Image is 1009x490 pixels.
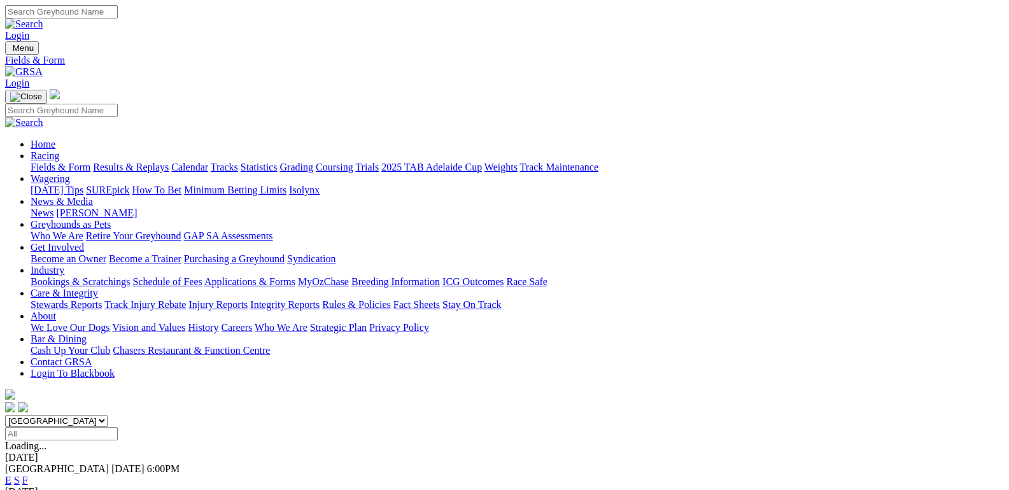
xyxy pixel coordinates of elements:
a: Stay On Track [442,299,501,310]
div: Bar & Dining [31,345,1004,356]
a: Injury Reports [188,299,248,310]
a: Grading [280,162,313,172]
a: Purchasing a Greyhound [184,253,285,264]
a: Industry [31,265,64,276]
a: Integrity Reports [250,299,320,310]
a: Statistics [241,162,278,172]
span: 6:00PM [147,463,180,474]
a: Contact GRSA [31,356,92,367]
a: [DATE] Tips [31,185,83,195]
a: History [188,322,218,333]
input: Search [5,5,118,18]
a: How To Bet [132,185,182,195]
a: Privacy Policy [369,322,429,333]
a: Fact Sheets [393,299,440,310]
img: Search [5,117,43,129]
a: Track Maintenance [520,162,598,172]
a: E [5,475,11,486]
a: ICG Outcomes [442,276,504,287]
span: [DATE] [111,463,145,474]
a: Bookings & Scratchings [31,276,130,287]
a: Rules & Policies [322,299,391,310]
div: News & Media [31,207,1004,219]
a: Isolynx [289,185,320,195]
a: Who We Are [31,230,83,241]
a: Login [5,30,29,41]
a: Get Involved [31,242,84,253]
img: logo-grsa-white.png [50,89,60,99]
a: Tracks [211,162,238,172]
div: Get Involved [31,253,1004,265]
a: Care & Integrity [31,288,98,298]
a: Who We Are [255,322,307,333]
a: F [22,475,28,486]
img: Search [5,18,43,30]
a: Breeding Information [351,276,440,287]
a: GAP SA Assessments [184,230,273,241]
a: Vision and Values [112,322,185,333]
img: GRSA [5,66,43,78]
input: Search [5,104,118,117]
span: Menu [13,43,34,53]
a: Trials [355,162,379,172]
a: Login To Blackbook [31,368,115,379]
img: facebook.svg [5,402,15,412]
a: Greyhounds as Pets [31,219,111,230]
input: Select date [5,427,118,440]
div: Care & Integrity [31,299,1004,311]
a: Results & Replays [93,162,169,172]
a: Stewards Reports [31,299,102,310]
a: MyOzChase [298,276,349,287]
div: Greyhounds as Pets [31,230,1004,242]
a: Race Safe [506,276,547,287]
a: Home [31,139,55,150]
a: Calendar [171,162,208,172]
a: Applications & Forms [204,276,295,287]
span: Loading... [5,440,46,451]
img: logo-grsa-white.png [5,389,15,400]
a: Careers [221,322,252,333]
a: News [31,207,53,218]
a: Wagering [31,173,70,184]
a: Coursing [316,162,353,172]
a: Become a Trainer [109,253,181,264]
div: Industry [31,276,1004,288]
a: Cash Up Your Club [31,345,110,356]
a: Bar & Dining [31,333,87,344]
a: S [14,475,20,486]
a: Weights [484,162,518,172]
a: 2025 TAB Adelaide Cup [381,162,482,172]
a: Fields & Form [31,162,90,172]
a: Track Injury Rebate [104,299,186,310]
a: SUREpick [86,185,129,195]
a: Racing [31,150,59,161]
a: Fields & Form [5,55,1004,66]
a: Login [5,78,29,88]
img: Close [10,92,42,102]
div: About [31,322,1004,333]
div: Wagering [31,185,1004,196]
button: Toggle navigation [5,41,39,55]
a: Become an Owner [31,253,106,264]
a: Retire Your Greyhound [86,230,181,241]
a: [PERSON_NAME] [56,207,137,218]
a: News & Media [31,196,93,207]
button: Toggle navigation [5,90,47,104]
span: [GEOGRAPHIC_DATA] [5,463,109,474]
a: Minimum Betting Limits [184,185,286,195]
img: twitter.svg [18,402,28,412]
a: Strategic Plan [310,322,367,333]
a: About [31,311,56,321]
a: Syndication [287,253,335,264]
div: [DATE] [5,452,1004,463]
div: Racing [31,162,1004,173]
a: Schedule of Fees [132,276,202,287]
a: Chasers Restaurant & Function Centre [113,345,270,356]
a: We Love Our Dogs [31,322,109,333]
